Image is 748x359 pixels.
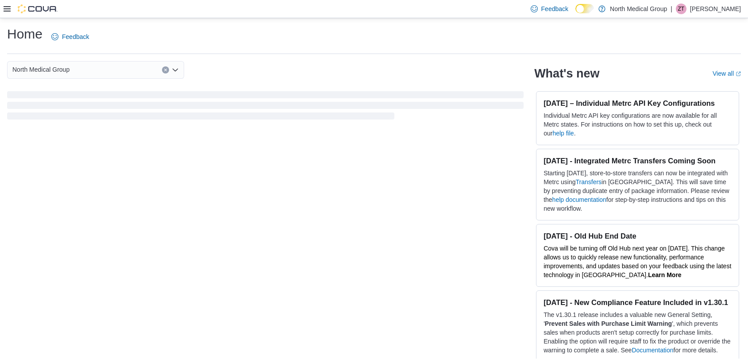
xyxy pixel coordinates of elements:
span: Feedback [541,4,568,13]
p: Individual Metrc API key configurations are now available for all Metrc states. For instructions ... [544,111,732,138]
p: Starting [DATE], store-to-store transfers can now be integrated with Metrc using in [GEOGRAPHIC_D... [544,169,732,213]
p: [PERSON_NAME] [690,4,741,14]
div: Zachary Tebeau [676,4,686,14]
a: Learn More [648,271,681,278]
span: North Medical Group [12,64,69,75]
span: Cova will be turning off Old Hub next year on [DATE]. This change allows us to quickly release ne... [544,245,731,278]
h3: [DATE] - Integrated Metrc Transfers Coming Soon [544,156,732,165]
a: View allExternal link [713,70,741,77]
strong: Prevent Sales with Purchase Limit Warning [545,320,672,327]
span: Loading [7,93,524,121]
button: Clear input [162,66,169,73]
a: Transfers [576,178,602,185]
p: | [671,4,672,14]
span: Feedback [62,32,89,41]
span: ZT [678,4,685,14]
p: The v1.30.1 release includes a valuable new General Setting, ' ', which prevents sales when produ... [544,310,732,355]
span: Dark Mode [575,13,576,14]
p: North Medical Group [610,4,667,14]
h3: [DATE] - Old Hub End Date [544,232,732,240]
h2: What's new [534,66,599,81]
button: Open list of options [172,66,179,73]
input: Dark Mode [575,4,594,13]
a: help file [552,130,574,137]
img: Cova [18,4,58,13]
a: help documentation [552,196,606,203]
a: Feedback [48,28,93,46]
h3: [DATE] – Individual Metrc API Key Configurations [544,99,732,108]
a: Documentation [632,347,673,354]
h1: Home [7,25,42,43]
h3: [DATE] - New Compliance Feature Included in v1.30.1 [544,298,732,307]
svg: External link [736,71,741,77]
